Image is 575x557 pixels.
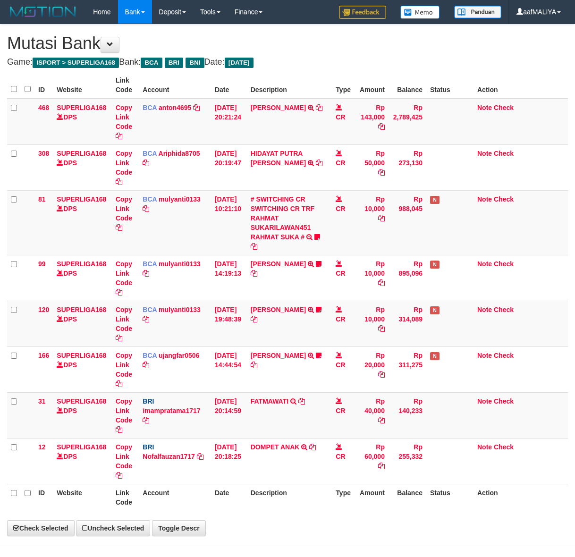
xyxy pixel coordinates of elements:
[211,144,247,190] td: [DATE] 20:19:47
[355,255,388,301] td: Rp 10,000
[251,397,288,405] a: FATMAWATI
[38,150,49,157] span: 308
[211,301,247,346] td: [DATE] 19:48:39
[116,306,132,342] a: Copy Link Code
[355,438,388,484] td: Rp 60,000
[53,438,112,484] td: DPS
[211,99,247,145] td: [DATE] 20:21:24
[477,443,492,451] a: Note
[339,6,386,19] img: Feedback.jpg
[38,352,49,359] span: 166
[355,392,388,438] td: Rp 40,000
[7,5,79,19] img: MOTION_logo.png
[494,306,514,313] a: Check
[143,195,157,203] span: BCA
[152,520,206,536] a: Toggle Descr
[355,484,388,511] th: Amount
[494,443,514,451] a: Check
[186,58,204,68] span: BNI
[57,150,106,157] a: SUPERLIGA168
[336,270,345,277] span: CR
[143,306,157,313] span: BCA
[53,346,112,392] td: DPS
[211,255,247,301] td: [DATE] 14:19:13
[389,346,426,392] td: Rp 311,275
[251,195,314,241] a: # SWITCHING CR SWITCHING CR TRF RAHMAT SUKARILAWAN451 RAHMAT SUKA #
[7,34,568,53] h1: Mutasi Bank
[332,72,355,99] th: Type
[389,255,426,301] td: Rp 895,096
[494,150,514,157] a: Check
[389,484,426,511] th: Balance
[57,260,106,268] a: SUPERLIGA168
[53,144,112,190] td: DPS
[251,150,306,167] a: HIDAYAT PUTRA [PERSON_NAME]
[143,352,157,359] span: BCA
[116,104,132,140] a: Copy Link Code
[159,260,201,268] a: mulyanti0133
[355,346,388,392] td: Rp 20,000
[53,484,112,511] th: Website
[336,159,345,167] span: CR
[112,484,139,511] th: Link Code
[211,484,247,511] th: Date
[116,352,132,388] a: Copy Link Code
[116,195,132,231] a: Copy Link Code
[494,260,514,268] a: Check
[38,397,46,405] span: 31
[53,99,112,145] td: DPS
[389,438,426,484] td: Rp 255,332
[159,104,191,111] a: anton4695
[141,58,162,68] span: BCA
[112,72,139,99] th: Link Code
[143,443,154,451] span: BRI
[211,72,247,99] th: Date
[251,260,306,268] a: [PERSON_NAME]
[116,150,132,186] a: Copy Link Code
[355,301,388,346] td: Rp 10,000
[57,306,106,313] a: SUPERLIGA168
[251,104,306,111] a: [PERSON_NAME]
[247,72,332,99] th: Description
[336,113,345,121] span: CR
[251,443,300,451] a: DOMPET ANAK
[57,195,106,203] a: SUPERLIGA168
[57,104,106,111] a: SUPERLIGA168
[426,484,474,511] th: Status
[38,443,46,451] span: 12
[57,352,106,359] a: SUPERLIGA168
[33,58,119,68] span: ISPORT > SUPERLIGA168
[430,196,440,204] span: Has Note
[116,443,132,479] a: Copy Link Code
[389,99,426,145] td: Rp 2,789,425
[336,407,345,414] span: CR
[159,306,201,313] a: mulyanti0133
[159,352,199,359] a: ujangfar0506
[494,352,514,359] a: Check
[477,260,492,268] a: Note
[355,72,388,99] th: Amount
[159,195,201,203] a: mulyanti0133
[336,205,345,212] span: CR
[38,104,49,111] span: 468
[225,58,254,68] span: [DATE]
[139,72,211,99] th: Account
[143,104,157,111] span: BCA
[247,484,332,511] th: Description
[494,104,514,111] a: Check
[159,150,200,157] a: Ariphida8705
[116,260,132,296] a: Copy Link Code
[355,144,388,190] td: Rp 50,000
[454,6,501,18] img: panduan.png
[477,195,492,203] a: Note
[430,352,440,360] span: Has Note
[143,260,157,268] span: BCA
[38,306,49,313] span: 120
[494,195,514,203] a: Check
[355,99,388,145] td: Rp 143,000
[355,190,388,255] td: Rp 10,000
[143,453,194,460] a: Nofalfauzan1717
[477,306,492,313] a: Note
[116,397,132,433] a: Copy Link Code
[7,58,568,67] h4: Game: Bank: Date:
